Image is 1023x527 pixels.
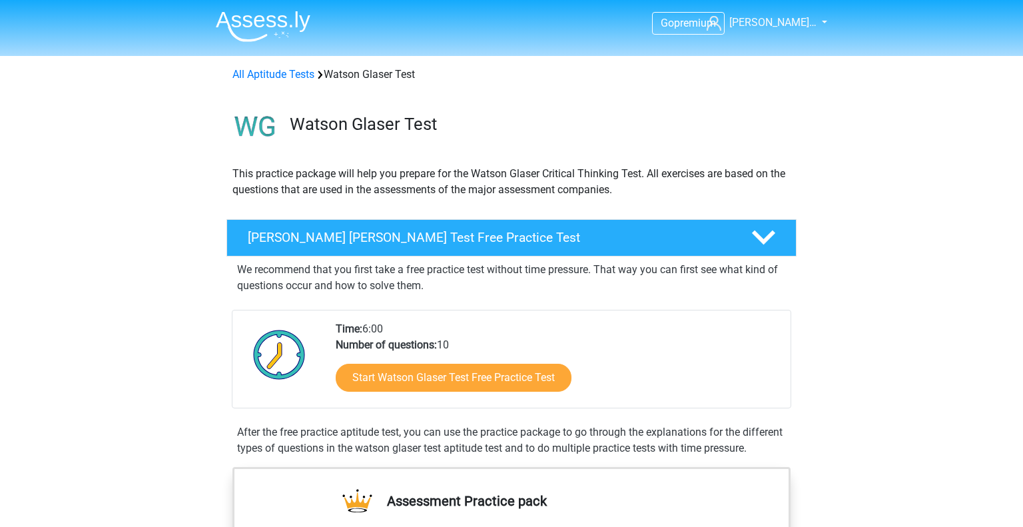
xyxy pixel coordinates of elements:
[701,15,818,31] a: [PERSON_NAME]…
[336,364,571,392] a: Start Watson Glaser Test Free Practice Test
[232,166,791,198] p: This practice package will help you prepare for the Watson Glaser Critical Thinking Test. All exe...
[248,230,730,245] h4: [PERSON_NAME] [PERSON_NAME] Test Free Practice Test
[729,16,817,29] span: [PERSON_NAME]…
[674,17,716,29] span: premium
[237,262,786,294] p: We recommend that you first take a free practice test without time pressure. That way you can fir...
[653,14,724,32] a: Gopremium
[227,67,796,83] div: Watson Glaser Test
[232,68,314,81] a: All Aptitude Tests
[336,338,437,351] b: Number of questions:
[661,17,674,29] span: Go
[227,99,284,155] img: watson glaser test
[336,322,362,335] b: Time:
[290,114,786,135] h3: Watson Glaser Test
[221,219,802,257] a: [PERSON_NAME] [PERSON_NAME] Test Free Practice Test
[326,321,790,408] div: 6:00 10
[246,321,313,388] img: Clock
[232,424,791,456] div: After the free practice aptitude test, you can use the practice package to go through the explana...
[216,11,310,42] img: Assessly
